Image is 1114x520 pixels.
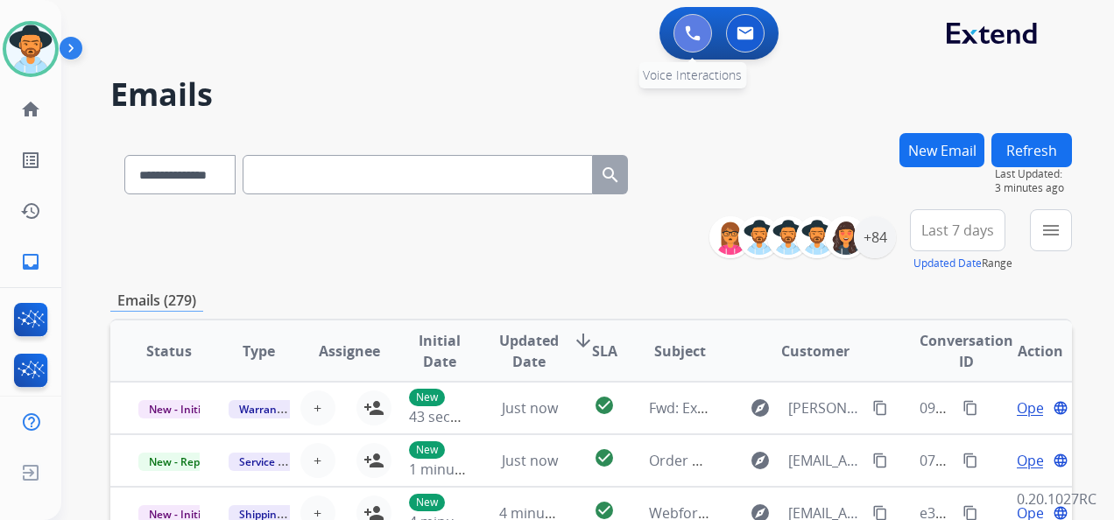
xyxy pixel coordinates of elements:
p: New [409,441,445,459]
mat-icon: inbox [20,251,41,272]
p: Emails (279) [110,290,203,312]
mat-icon: content_copy [872,400,888,416]
mat-icon: person_add [363,450,384,471]
span: Service Support [229,453,328,471]
span: Initial Date [409,330,470,372]
span: Customer [781,341,850,362]
span: 3 minutes ago [995,181,1072,195]
mat-icon: list_alt [20,150,41,171]
mat-icon: language [1053,400,1068,416]
span: Open [1017,450,1053,471]
span: [PERSON_NAME][EMAIL_ADDRESS][PERSON_NAME][DOMAIN_NAME] [788,397,863,418]
mat-icon: check_circle [594,395,615,416]
span: Last Updated: [995,167,1072,181]
span: New - Reply [138,453,218,471]
span: Updated Date [499,330,559,372]
span: Warranty Ops [229,400,319,418]
span: Order 4124b54d-a0ae-4314-934d-cfe6ec130f61 [649,451,955,470]
button: New Email [899,133,984,167]
mat-icon: content_copy [962,400,978,416]
mat-icon: home [20,99,41,120]
span: Conversation ID [920,330,1013,372]
span: Type [243,341,275,362]
span: Just now [502,451,558,470]
span: Subject [654,341,706,362]
span: Range [913,256,1012,271]
span: Open [1017,397,1053,418]
mat-icon: explore [750,450,771,471]
span: New - Initial [138,400,220,418]
p: New [409,389,445,406]
span: SLA [592,341,617,362]
span: Last 7 days [921,227,994,234]
span: + [314,450,321,471]
mat-icon: history [20,200,41,221]
span: Just now [502,398,558,418]
button: Updated Date [913,256,982,271]
button: + [300,390,335,425]
button: + [300,443,335,478]
mat-icon: content_copy [962,453,978,468]
span: 43 seconds ago [409,407,511,426]
span: + [314,397,321,418]
h2: Emails [110,77,1072,112]
mat-icon: search [600,165,621,186]
span: [EMAIL_ADDRESS][DOMAIN_NAME] [788,450,863,471]
span: Voice Interactions [643,67,742,83]
mat-icon: person_add [363,397,384,418]
mat-icon: arrow_downward [573,330,594,351]
mat-icon: explore [750,397,771,418]
p: 0.20.1027RC [1017,488,1096,509]
p: New [409,494,445,511]
div: +84 [854,216,896,258]
button: Last 7 days [910,209,1005,251]
mat-icon: menu [1040,220,1061,241]
mat-icon: language [1053,453,1068,468]
th: Action [982,320,1072,382]
mat-icon: check_circle [594,447,615,468]
span: Status [146,341,192,362]
span: Assignee [319,341,380,362]
button: Refresh [991,133,1072,167]
span: Fwd: Extend Customer Issue [649,398,835,418]
span: 1 minute ago [409,460,496,479]
mat-icon: content_copy [872,453,888,468]
img: avatar [6,25,55,74]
